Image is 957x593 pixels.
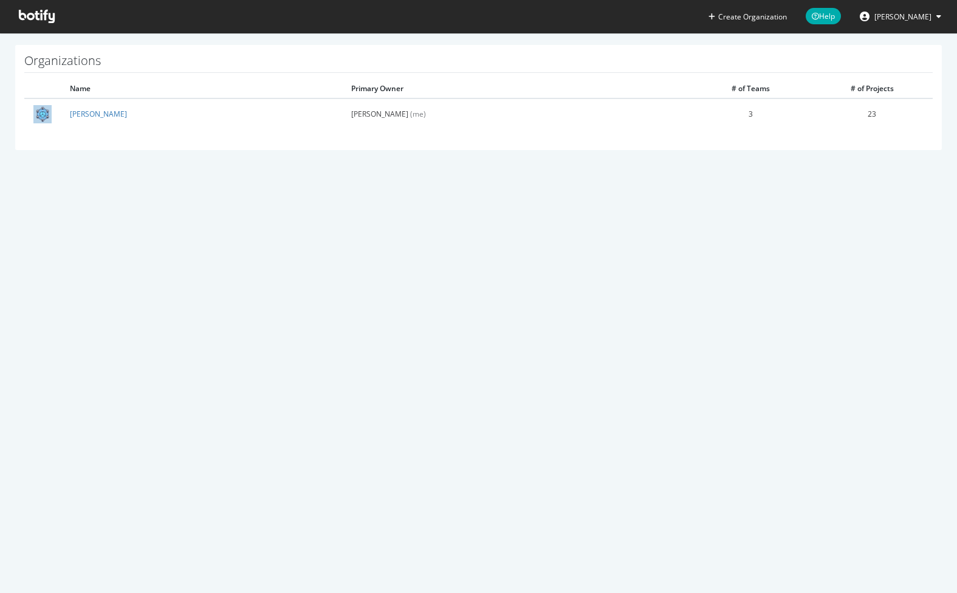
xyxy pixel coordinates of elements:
[811,98,933,129] td: 23
[690,79,811,98] th: # of Teams
[811,79,933,98] th: # of Projects
[690,98,811,129] td: 3
[70,109,127,119] a: [PERSON_NAME]
[342,79,690,98] th: Primary Owner
[342,98,690,129] td: [PERSON_NAME]
[806,8,841,24] span: Help
[33,105,52,123] img: Lowe's
[61,79,342,98] th: Name
[708,11,787,22] button: Create Organization
[24,54,933,73] h1: Organizations
[410,109,426,119] span: (me)
[874,12,931,22] span: Randy Dargenio
[850,7,951,26] button: [PERSON_NAME]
